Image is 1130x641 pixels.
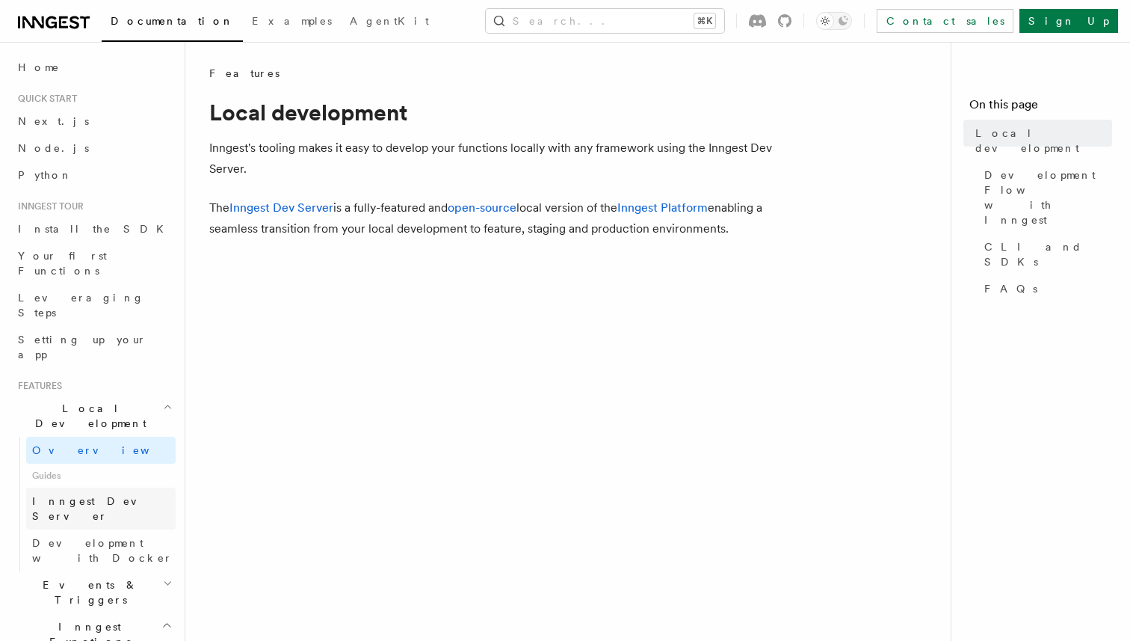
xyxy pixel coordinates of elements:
[12,93,77,105] span: Quick start
[984,239,1112,269] span: CLI and SDKs
[18,60,60,75] span: Home
[32,537,173,564] span: Development with Docker
[18,292,144,319] span: Leveraging Steps
[26,437,176,464] a: Overview
[12,577,163,607] span: Events & Triggers
[32,444,186,456] span: Overview
[18,223,173,235] span: Install the SDK
[12,54,176,81] a: Home
[978,275,1112,302] a: FAQs
[102,4,243,42] a: Documentation
[209,263,807,622] img: The Inngest Dev Server on the Functions page
[877,9,1013,33] a: Contact sales
[229,200,333,215] a: Inngest Dev Server
[486,9,724,33] button: Search...⌘K
[209,99,807,126] h1: Local development
[209,138,807,180] p: Inngest's tooling makes it easy to develop your functions locally with any framework using the In...
[12,215,176,242] a: Install the SDK
[18,169,72,181] span: Python
[350,15,429,27] span: AgentKit
[12,242,176,284] a: Your first Functions
[32,495,160,522] span: Inngest Dev Server
[26,488,176,530] a: Inngest Dev Server
[12,380,62,392] span: Features
[18,334,146,361] span: Setting up your app
[12,571,176,613] button: Events & Triggers
[209,197,807,239] p: The is a fully-featured and local version of the enabling a seamless transition from your local d...
[12,326,176,368] a: Setting up your app
[18,115,89,127] span: Next.js
[12,437,176,571] div: Local Development
[969,96,1112,120] h4: On this page
[984,168,1112,227] span: Development Flow with Inngest
[984,281,1037,296] span: FAQs
[341,4,438,40] a: AgentKit
[816,12,852,30] button: Toggle dark mode
[12,162,176,188] a: Python
[18,250,107,277] span: Your first Functions
[12,135,176,162] a: Node.js
[975,126,1112,156] span: Local development
[26,464,176,488] span: Guides
[12,401,163,431] span: Local Development
[209,66,280,81] span: Features
[617,200,708,215] a: Inngest Platform
[243,4,341,40] a: Examples
[1019,9,1118,33] a: Sign Up
[111,15,234,27] span: Documentation
[12,200,84,212] span: Inngest tour
[12,108,176,135] a: Next.js
[448,200,516,215] a: open-source
[12,395,176,437] button: Local Development
[252,15,332,27] span: Examples
[26,530,176,571] a: Development with Docker
[18,142,89,154] span: Node.js
[978,233,1112,275] a: CLI and SDKs
[12,284,176,326] a: Leveraging Steps
[978,162,1112,233] a: Development Flow with Inngest
[969,120,1112,162] a: Local development
[694,13,715,28] kbd: ⌘K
